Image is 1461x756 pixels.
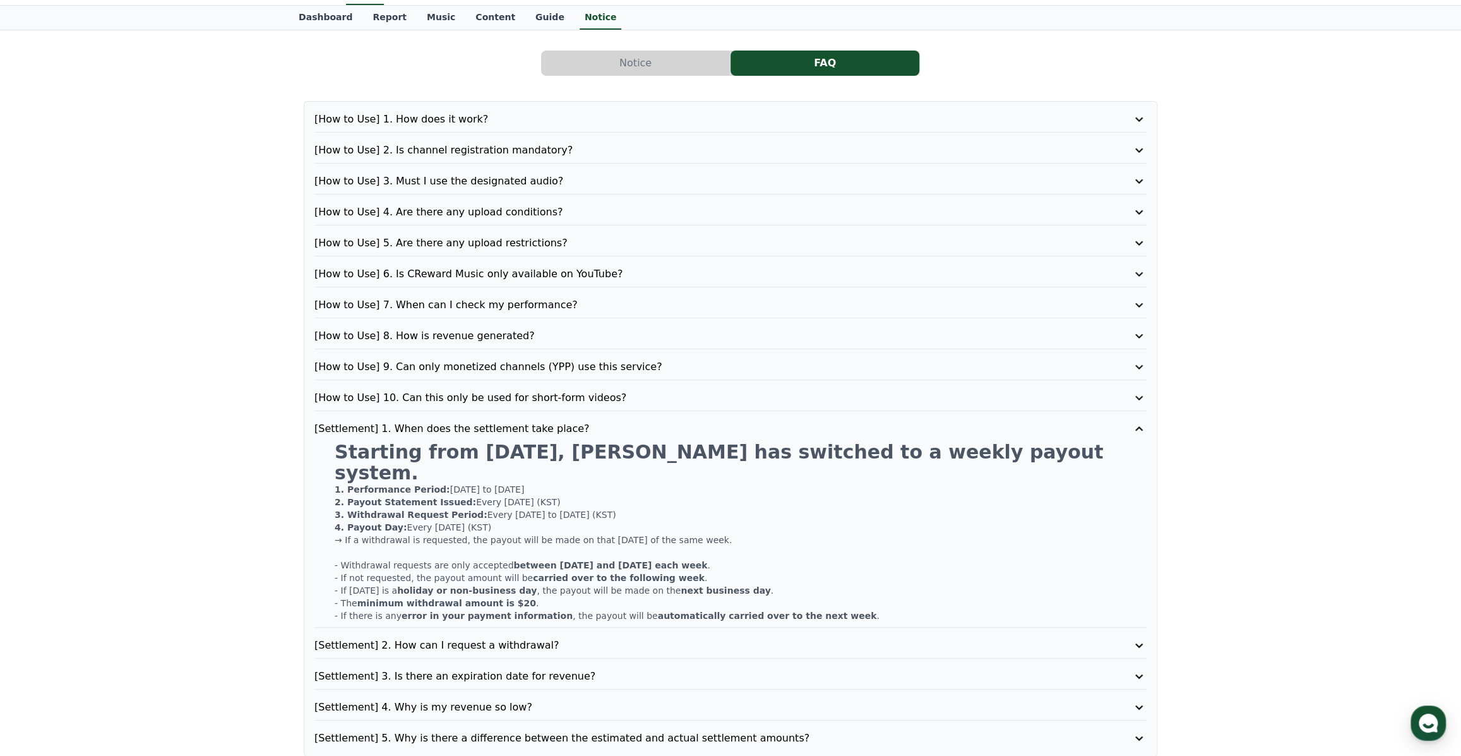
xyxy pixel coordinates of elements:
p: Every [DATE] (KST) [335,496,1147,508]
p: [Settlement] 2. How can I request a withdrawal? [314,638,1080,653]
p: [Settlement] 4. Why is my revenue so low? [314,700,1080,715]
p: - The . [335,597,1147,609]
button: [How to Use] 4. Are there any upload conditions? [314,205,1147,220]
button: [Settlement] 3. Is there an expiration date for revenue? [314,669,1147,684]
p: [How to Use] 5. Are there any upload restrictions? [314,236,1080,251]
p: - If [DATE] is a , the payout will be made on the . [335,584,1147,597]
a: Dashboard [289,6,362,30]
a: Content [465,6,525,30]
button: [How to Use] 5. Are there any upload restrictions? [314,236,1147,251]
a: FAQ [730,51,920,76]
strong: automatically carried over to the next week [658,611,877,621]
p: [How to Use] 2. Is channel registration mandatory? [314,143,1080,158]
p: [How to Use] 4. Are there any upload conditions? [314,205,1080,220]
span: Settings [187,419,218,429]
strong: next business day [681,585,770,596]
button: [Settlement] 2. How can I request a withdrawal? [314,638,1147,653]
p: [How to Use] 10. Can this only be used for short-form videos? [314,390,1080,405]
p: → If a withdrawal is requested, the payout will be made on that [DATE] of the same week. [335,534,1147,546]
strong: 4. Payout Day: [335,522,407,532]
a: Report [362,6,417,30]
a: Messages [83,400,163,432]
a: Settings [163,400,242,432]
button: [How to Use] 7. When can I check my performance? [314,297,1147,313]
a: Notice [580,6,622,30]
p: [DATE] to [DATE] [335,483,1147,496]
a: Home [4,400,83,432]
button: [How to Use] 1. How does it work? [314,112,1147,127]
strong: 1. Performance Period: [335,484,450,495]
strong: Starting from [DATE], [PERSON_NAME] has switched to a weekly payout system. [335,441,1103,484]
button: [How to Use] 2. Is channel registration mandatory? [314,143,1147,158]
p: - If there is any , the payout will be . [335,609,1147,622]
span: Messages [105,420,142,430]
strong: 3. Withdrawal Request Period: [335,510,487,520]
p: [How to Use] 6. Is CReward Music only available on YouTube? [314,267,1080,282]
a: Guide [525,6,575,30]
p: [How to Use] 3. Must I use the designated audio? [314,174,1080,189]
strong: minimum withdrawal amount is $20 [357,598,536,608]
button: [Settlement] 1. When does the settlement take place? [314,421,1147,436]
button: Notice [541,51,730,76]
p: [How to Use] 7. When can I check my performance? [314,297,1080,313]
button: FAQ [730,51,919,76]
a: Music [417,6,465,30]
p: [Settlement] 1. When does the settlement take place? [314,421,1080,436]
p: [How to Use] 8. How is revenue generated? [314,328,1080,344]
strong: holiday or non-business day [397,585,537,596]
button: [How to Use] 3. Must I use the designated audio? [314,174,1147,189]
button: [Settlement] 4. Why is my revenue so low? [314,700,1147,715]
p: [How to Use] 9. Can only monetized channels (YPP) use this service? [314,359,1080,375]
span: Home [32,419,54,429]
button: [How to Use] 8. How is revenue generated? [314,328,1147,344]
button: [How to Use] 6. Is CReward Music only available on YouTube? [314,267,1147,282]
p: Every [DATE] to [DATE] (KST) [335,508,1147,521]
strong: between [DATE] and [DATE] each week [513,560,707,570]
strong: 2. Payout Statement Issued: [335,497,476,507]
p: - Withdrawal requests are only accepted . [335,559,1147,572]
p: Every [DATE] (KST) [335,521,1147,534]
strong: error in your payment information [402,611,573,621]
a: Notice [541,51,730,76]
p: - If not requested, the payout amount will be . [335,572,1147,584]
button: [How to Use] 10. Can this only be used for short-form videos? [314,390,1147,405]
p: [Settlement] 3. Is there an expiration date for revenue? [314,669,1080,684]
strong: carried over to the following week [533,573,705,583]
p: [How to Use] 1. How does it work? [314,112,1080,127]
button: [How to Use] 9. Can only monetized channels (YPP) use this service? [314,359,1147,375]
p: [Settlement] 5. Why is there a difference between the estimated and actual settlement amounts? [314,731,1080,746]
button: [Settlement] 5. Why is there a difference between the estimated and actual settlement amounts? [314,731,1147,746]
